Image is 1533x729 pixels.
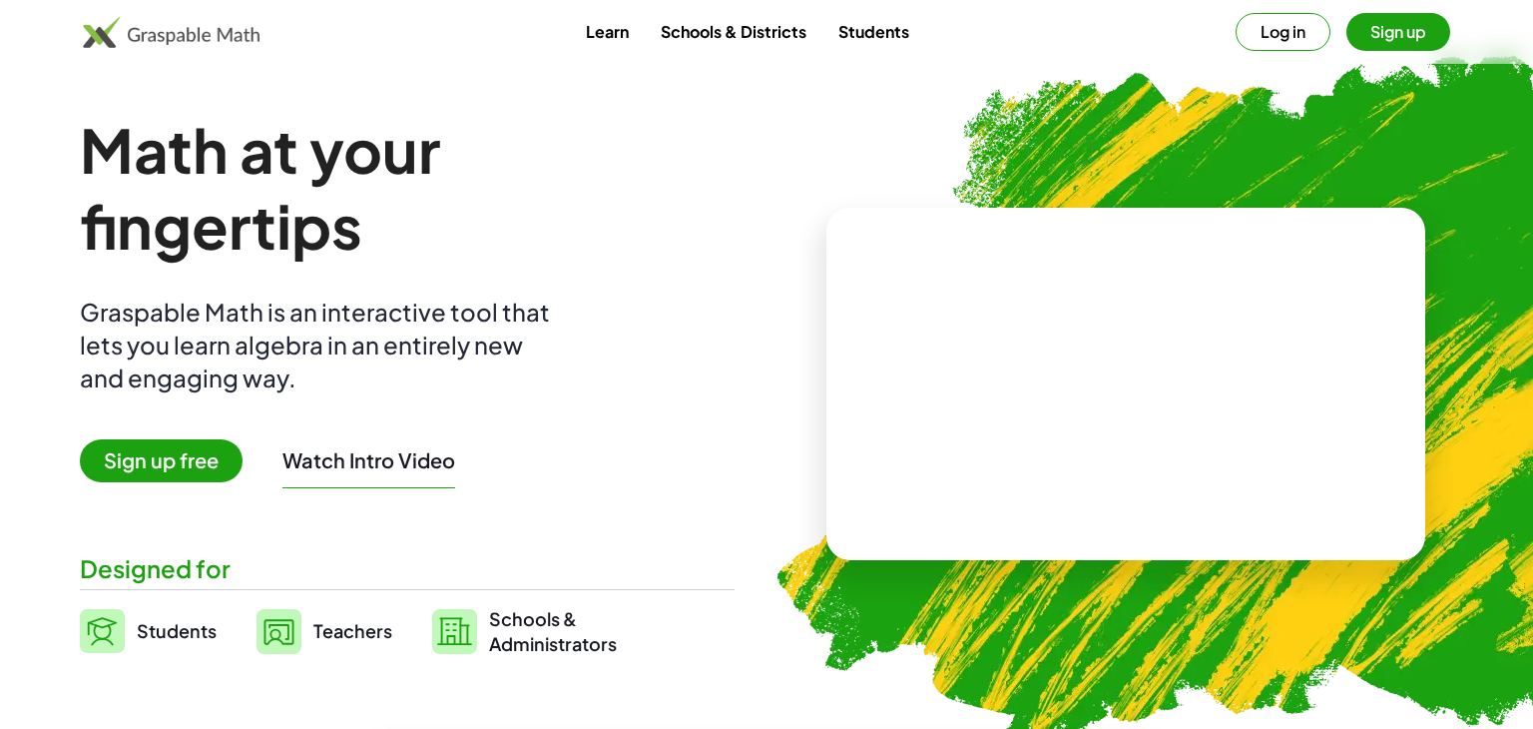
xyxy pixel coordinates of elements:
[80,112,715,264] h1: Math at your fingertips
[822,13,925,50] a: Students
[80,609,125,653] img: svg%3e
[1346,13,1450,51] button: Sign up
[80,552,735,585] div: Designed for
[282,447,455,473] button: Watch Intro Video
[976,310,1276,459] video: What is this? This is dynamic math notation. Dynamic math notation plays a central role in how Gr...
[645,13,822,50] a: Schools & Districts
[1236,13,1330,51] button: Log in
[256,606,392,656] a: Teachers
[432,609,477,654] img: svg%3e
[80,606,217,656] a: Students
[489,606,617,656] span: Schools & Administrators
[256,609,301,654] img: svg%3e
[570,13,645,50] a: Learn
[313,619,392,642] span: Teachers
[137,619,217,642] span: Students
[432,606,617,656] a: Schools &Administrators
[80,296,559,394] div: Graspable Math is an interactive tool that lets you learn algebra in an entirely new and engaging...
[80,439,243,482] span: Sign up free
